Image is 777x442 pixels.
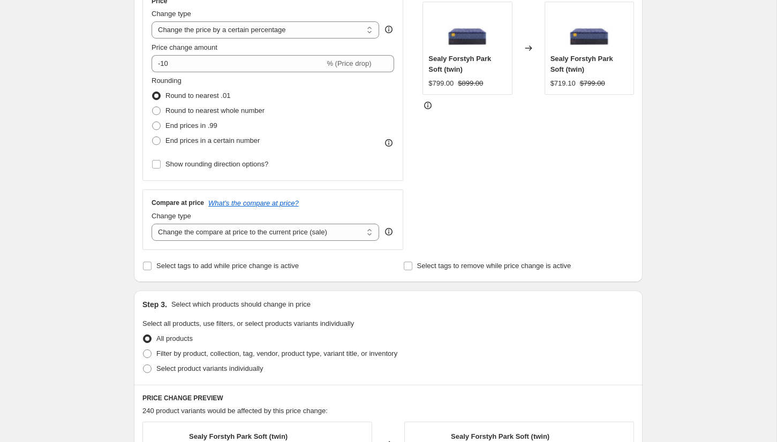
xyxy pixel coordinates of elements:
div: help [383,24,394,35]
strike: $799.00 [580,78,605,89]
div: help [383,226,394,237]
strike: $899.00 [458,78,483,89]
span: End prices in a certain number [165,136,260,144]
span: Round to nearest whole number [165,106,265,115]
span: Change type [152,10,191,18]
span: All products [156,334,193,342]
span: Select product variants individually [156,364,263,372]
h6: PRICE CHANGE PREVIEW [142,394,634,402]
span: Select tags to remove while price change is active [417,262,571,270]
span: Sealy Forstyh Park Soft (twin) [550,55,613,73]
span: Filter by product, collection, tag, vendor, product type, variant title, or inventory [156,349,397,357]
span: Change type [152,212,191,220]
span: Sealy Forstyh Park Soft (twin) [189,432,288,440]
button: What's the compare at price? [208,199,299,207]
span: Round to nearest .01 [165,92,230,100]
span: % (Price drop) [327,59,371,67]
span: Select tags to add while price change is active [156,262,299,270]
img: ForsythPark_80x.webp [446,7,489,50]
span: Sealy Forstyh Park Soft (twin) [428,55,491,73]
span: End prices in .99 [165,121,217,129]
span: Rounding [152,77,182,85]
div: $719.10 [550,78,576,89]
span: Sealy Forstyh Park Soft (twin) [451,432,549,440]
span: 240 product variants would be affected by this price change: [142,407,328,415]
span: Price change amount [152,43,217,51]
p: Select which products should change in price [171,299,311,310]
div: $799.00 [428,78,454,89]
h2: Step 3. [142,299,167,310]
span: Show rounding direction options? [165,160,268,168]
span: Select all products, use filters, or select products variants individually [142,319,354,327]
img: ForsythPark_80x.webp [568,7,610,50]
h3: Compare at price [152,199,204,207]
input: -15 [152,55,325,72]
